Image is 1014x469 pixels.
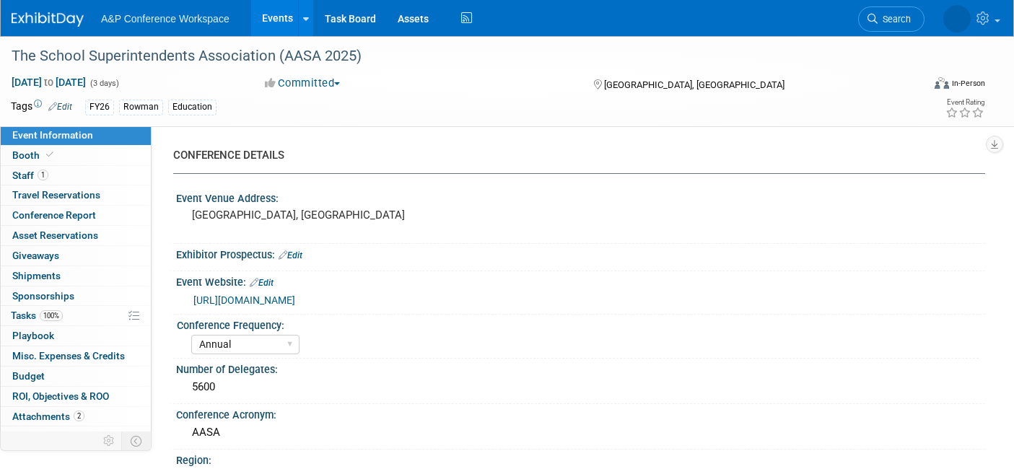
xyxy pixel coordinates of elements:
[12,129,93,141] span: Event Information
[1,306,151,325] a: Tasks100%
[1,166,151,185] a: Staff1
[97,431,122,450] td: Personalize Event Tab Strip
[176,271,985,290] div: Event Website:
[12,390,109,402] span: ROI, Objectives & ROO
[12,170,48,181] span: Staff
[173,148,974,163] div: CONFERENCE DETAILS
[85,100,114,115] div: FY26
[12,411,84,422] span: Attachments
[1,387,151,406] a: ROI, Objectives & ROO
[89,79,119,88] span: (3 days)
[1,226,151,245] a: Asset Reservations
[12,250,59,261] span: Giveaways
[935,77,949,89] img: Format-Inperson.png
[11,99,72,115] td: Tags
[12,290,74,302] span: Sponsorships
[858,6,925,32] a: Search
[1,346,151,366] a: Misc. Expenses & Credits
[878,14,911,25] span: Search
[12,270,61,281] span: Shipments
[177,315,979,333] div: Conference Frequency:
[951,78,985,89] div: In-Person
[122,431,152,450] td: Toggle Event Tabs
[1,326,151,346] a: Playbook
[12,330,54,341] span: Playbook
[176,188,985,206] div: Event Venue Address:
[1,426,151,446] a: more
[48,102,72,112] a: Edit
[101,13,230,25] span: A&P Conference Workspace
[1,146,151,165] a: Booth
[250,278,274,288] a: Edit
[42,76,56,88] span: to
[12,370,45,382] span: Budget
[943,5,971,32] img: Anne Weston
[12,350,125,361] span: Misc. Expenses & Credits
[1,126,151,145] a: Event Information
[187,421,974,444] div: AASA
[176,450,985,468] div: Region:
[192,209,497,222] pre: [GEOGRAPHIC_DATA], [GEOGRAPHIC_DATA]
[604,79,784,90] span: [GEOGRAPHIC_DATA], [GEOGRAPHIC_DATA]
[38,170,48,180] span: 1
[187,376,974,398] div: 5600
[46,151,53,159] i: Booth reservation complete
[119,100,163,115] div: Rowman
[11,310,63,321] span: Tasks
[1,286,151,306] a: Sponsorships
[74,411,84,421] span: 2
[6,43,902,69] div: The School Superintendents Association (AASA 2025)
[1,407,151,426] a: Attachments2
[40,310,63,321] span: 100%
[9,430,32,442] span: more
[1,266,151,286] a: Shipments
[1,185,151,205] a: Travel Reservations
[176,244,985,263] div: Exhibitor Prospectus:
[176,359,985,377] div: Number of Delegates:
[279,250,302,260] a: Edit
[1,367,151,386] a: Budget
[1,206,151,225] a: Conference Report
[12,189,100,201] span: Travel Reservations
[260,76,346,91] button: Committed
[12,229,98,241] span: Asset Reservations
[176,404,985,422] div: Conference Acronym:
[12,209,96,221] span: Conference Report
[12,12,84,27] img: ExhibitDay
[12,149,56,161] span: Booth
[1,246,151,266] a: Giveaways
[11,76,87,89] span: [DATE] [DATE]
[168,100,217,115] div: Education
[193,294,295,306] a: [URL][DOMAIN_NAME]
[841,75,985,97] div: Event Format
[945,99,984,106] div: Event Rating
